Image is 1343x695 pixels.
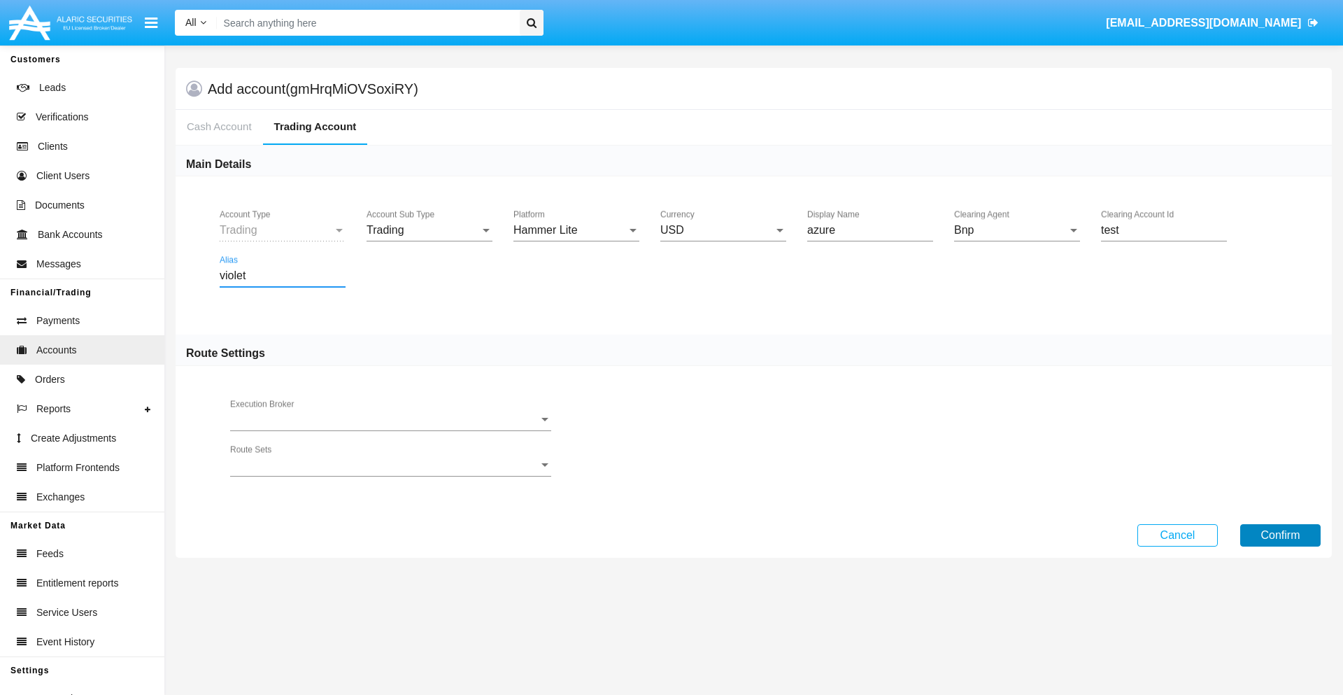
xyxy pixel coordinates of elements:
a: All [175,15,217,30]
span: Exchanges [36,490,85,505]
h5: Add account (gmHrqMiOVSoxiRY) [208,83,418,94]
span: Execution Broker [230,414,539,426]
span: Bnp [954,224,974,236]
span: Leads [39,80,66,95]
span: Create Adjustments [31,431,116,446]
span: Orders [35,372,65,387]
span: Platform Frontends [36,461,120,475]
button: Cancel [1137,524,1218,547]
span: Service Users [36,605,97,620]
span: USD [660,224,684,236]
span: Client Users [36,169,90,183]
span: [EMAIL_ADDRESS][DOMAIN_NAME] [1106,17,1301,29]
span: Bank Accounts [38,227,103,242]
span: Messages [36,257,81,272]
span: Verifications [36,110,88,125]
span: Documents [35,198,85,213]
h6: Route Settings [186,346,265,361]
span: Clients [38,139,68,154]
h6: Main Details [186,157,251,172]
span: All [185,17,197,28]
img: Logo image [7,2,134,43]
span: Hammer Lite [513,224,578,236]
span: Entitlement reports [36,576,119,591]
button: Confirm [1240,524,1321,547]
span: Route Sets [230,459,539,472]
input: Search [217,10,515,36]
a: [EMAIL_ADDRESS][DOMAIN_NAME] [1100,3,1326,43]
span: Reports [36,402,71,416]
span: Feeds [36,547,64,561]
span: Event History [36,635,94,650]
span: Trading [220,224,257,236]
span: Trading [367,224,404,236]
span: Accounts [36,343,77,358]
span: Payments [36,314,80,328]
